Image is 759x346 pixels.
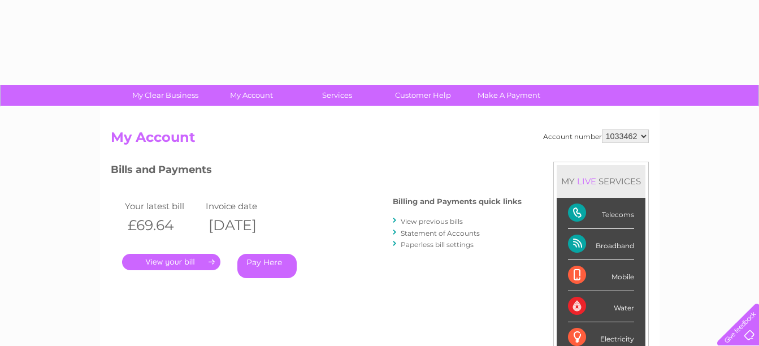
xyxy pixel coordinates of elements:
div: Water [568,291,634,322]
a: Make A Payment [462,85,556,106]
a: View previous bills [401,217,463,226]
div: LIVE [575,176,598,187]
td: Invoice date [203,198,284,214]
h3: Bills and Payments [111,162,522,181]
div: Account number [543,129,649,143]
a: Services [290,85,384,106]
th: £69.64 [122,214,203,237]
a: My Clear Business [119,85,212,106]
a: Statement of Accounts [401,229,480,237]
div: Broadband [568,229,634,260]
div: MY SERVICES [557,165,645,197]
a: My Account [205,85,298,106]
a: Paperless bill settings [401,240,474,249]
a: Pay Here [237,254,297,278]
a: . [122,254,220,270]
div: Mobile [568,260,634,291]
div: Telecoms [568,198,634,229]
h2: My Account [111,129,649,151]
a: Customer Help [376,85,470,106]
h4: Billing and Payments quick links [393,197,522,206]
td: Your latest bill [122,198,203,214]
th: [DATE] [203,214,284,237]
